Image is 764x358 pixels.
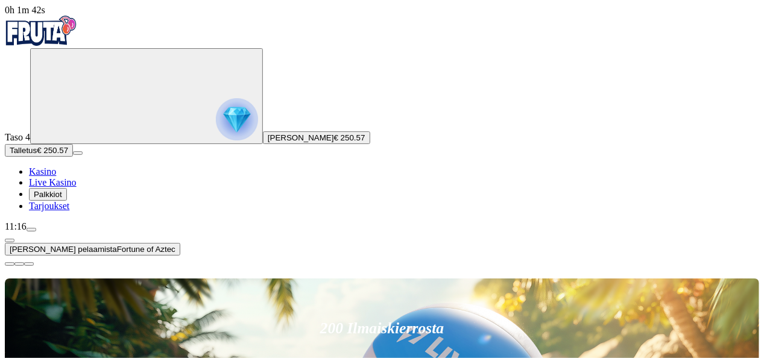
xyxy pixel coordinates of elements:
span: Taso 4 [5,132,30,142]
button: menu [27,228,36,231]
button: [PERSON_NAME] pelaamistaFortune of Aztec [5,243,180,256]
span: € 250.57 [334,133,365,142]
span: Fortune of Aztec [117,245,175,254]
span: [PERSON_NAME] pelaamista [10,245,117,254]
img: reward progress [216,98,258,140]
a: Live Kasino [29,177,77,187]
span: [PERSON_NAME] [268,133,334,142]
span: user session time [5,5,45,15]
button: Palkkiot [29,188,67,201]
span: 11:16 [5,221,27,231]
img: Fruta [5,16,77,46]
button: close icon [5,262,14,266]
nav: Main menu [5,166,759,212]
button: menu [73,151,83,155]
nav: Primary [5,16,759,212]
button: [PERSON_NAME]€ 250.57 [263,131,370,144]
a: Kasino [29,166,56,177]
button: fullscreen icon [24,262,34,266]
span: Palkkiot [34,190,62,199]
button: Talletusplus icon€ 250.57 [5,144,73,157]
button: play icon [5,239,14,242]
span: Talletus [10,146,37,155]
button: reward progress [30,48,263,144]
a: Fruta [5,37,77,48]
button: chevron-down icon [14,262,24,266]
span: € 250.57 [37,146,68,155]
a: Tarjoukset [29,201,69,211]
